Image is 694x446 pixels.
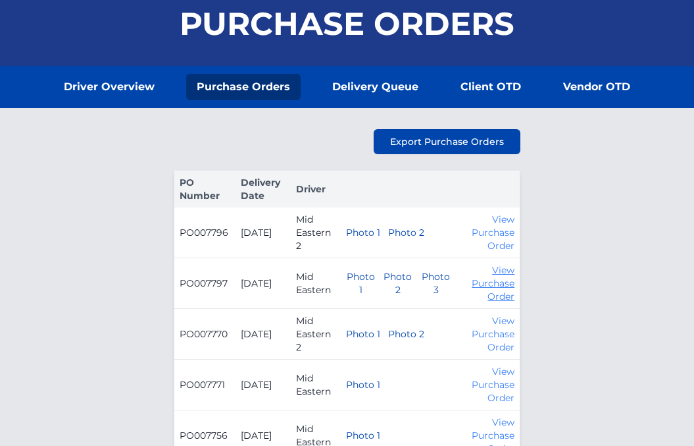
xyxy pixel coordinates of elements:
[472,366,514,404] a: View Purchase Order
[472,264,514,302] a: View Purchase Order
[388,226,424,239] button: Photo 2
[553,74,641,100] a: Vendor OTD
[346,378,380,391] button: Photo 1
[374,129,520,154] a: Export Purchase Orders
[180,8,514,40] h1: Purchase Orders
[291,309,341,360] td: Mid Eastern 2
[421,270,451,296] button: Photo 3
[291,171,341,208] th: Driver
[235,258,291,309] td: [DATE]
[235,208,291,258] td: [DATE]
[291,208,341,258] td: Mid Eastern 2
[346,327,380,341] button: Photo 1
[180,227,228,238] a: PO007796
[53,74,165,100] a: Driver Overview
[235,171,291,208] th: Delivery Date
[180,379,225,391] a: PO007771
[472,315,514,353] a: View Purchase Order
[472,213,514,252] a: View Purchase Order
[180,430,228,441] a: PO007756
[346,429,380,442] button: Photo 1
[322,74,429,100] a: Delivery Queue
[180,328,228,340] a: PO007770
[235,309,291,360] td: [DATE]
[346,226,380,239] button: Photo 1
[291,360,341,410] td: Mid Eastern
[383,270,413,296] button: Photo 2
[291,258,341,309] td: Mid Eastern
[388,327,424,341] button: Photo 2
[174,171,235,208] th: PO Number
[450,74,532,100] a: Client OTD
[186,74,301,100] a: Purchase Orders
[390,135,504,148] span: Export Purchase Orders
[180,277,228,289] a: PO007797
[346,270,374,296] button: Photo 1
[235,360,291,410] td: [DATE]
